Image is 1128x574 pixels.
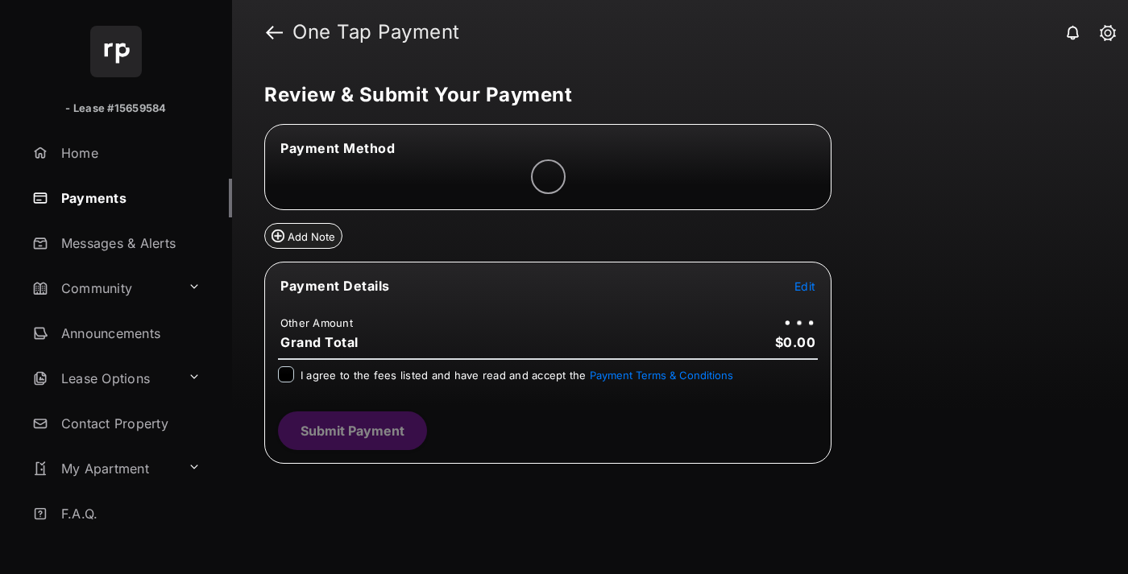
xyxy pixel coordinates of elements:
img: svg+xml;base64,PHN2ZyB4bWxucz0iaHR0cDovL3d3dy53My5vcmcvMjAwMC9zdmciIHdpZHRoPSI2NCIgaGVpZ2h0PSI2NC... [90,26,142,77]
a: F.A.Q. [26,494,232,533]
strong: One Tap Payment [292,23,460,42]
span: Payment Details [280,278,390,294]
span: I agree to the fees listed and have read and accept the [301,369,733,382]
span: Edit [794,279,815,293]
a: Community [26,269,181,308]
a: Messages & Alerts [26,224,232,262]
td: Other Amount [280,316,354,330]
a: My Apartment [26,449,181,488]
a: Payments [26,179,232,217]
p: - Lease #15659584 [65,101,166,117]
a: Contact Property [26,404,232,443]
a: Home [26,134,232,172]
a: Announcements [26,314,232,353]
button: Add Note [264,223,342,249]
h5: Review & Submit Your Payment [264,85,1083,105]
a: Lease Options [26,359,181,398]
button: Edit [794,278,815,294]
button: Submit Payment [278,411,427,450]
button: I agree to the fees listed and have read and accept the [590,369,733,382]
span: Grand Total [280,334,359,350]
span: Payment Method [280,140,395,156]
span: $0.00 [775,334,816,350]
